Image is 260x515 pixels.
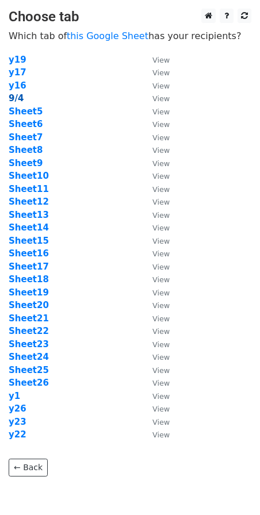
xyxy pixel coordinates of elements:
[152,185,170,194] small: View
[9,171,49,181] a: Sheet10
[141,132,170,143] a: View
[141,417,170,427] a: View
[152,314,170,323] small: View
[9,429,26,440] a: y22
[141,106,170,117] a: View
[141,326,170,336] a: View
[9,274,49,285] a: Sheet18
[9,248,49,259] a: Sheet16
[152,275,170,284] small: View
[152,146,170,155] small: View
[141,352,170,362] a: View
[152,431,170,439] small: View
[152,107,170,116] small: View
[152,340,170,349] small: View
[9,93,24,103] a: 9/4
[141,248,170,259] a: View
[141,365,170,375] a: View
[152,353,170,362] small: View
[9,417,26,427] a: y23
[152,68,170,77] small: View
[9,55,26,65] strong: y19
[9,378,49,388] a: Sheet26
[152,301,170,310] small: View
[141,287,170,298] a: View
[141,339,170,349] a: View
[9,236,49,246] a: Sheet15
[9,9,251,25] h3: Choose tab
[141,197,170,207] a: View
[141,378,170,388] a: View
[152,263,170,271] small: View
[9,287,49,298] strong: Sheet19
[141,67,170,78] a: View
[9,210,49,220] a: Sheet13
[9,30,251,42] p: Which tab of has your recipients?
[9,145,43,155] a: Sheet8
[141,158,170,168] a: View
[9,313,49,324] a: Sheet21
[141,313,170,324] a: View
[141,403,170,414] a: View
[141,222,170,233] a: View
[141,80,170,91] a: View
[9,459,48,476] a: ← Back
[141,300,170,310] a: View
[152,327,170,336] small: View
[141,55,170,65] a: View
[9,365,49,375] a: Sheet25
[141,93,170,103] a: View
[9,67,26,78] a: y17
[152,172,170,180] small: View
[141,119,170,129] a: View
[9,197,49,207] a: Sheet12
[152,120,170,129] small: View
[152,237,170,245] small: View
[152,289,170,297] small: View
[9,106,43,117] a: Sheet5
[141,429,170,440] a: View
[9,222,49,233] a: Sheet14
[9,158,43,168] a: Sheet9
[141,145,170,155] a: View
[141,274,170,285] a: View
[9,184,49,194] strong: Sheet11
[152,392,170,401] small: View
[202,460,260,515] iframe: Chat Widget
[152,405,170,413] small: View
[152,249,170,258] small: View
[152,418,170,426] small: View
[9,391,20,401] a: y1
[141,262,170,272] a: View
[141,210,170,220] a: View
[9,339,49,349] strong: Sheet23
[9,132,43,143] a: Sheet7
[152,94,170,103] small: View
[152,198,170,206] small: View
[141,184,170,194] a: View
[9,80,26,91] a: y16
[9,326,49,336] strong: Sheet22
[152,82,170,90] small: View
[9,352,49,362] a: Sheet24
[9,300,49,310] a: Sheet20
[141,236,170,246] a: View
